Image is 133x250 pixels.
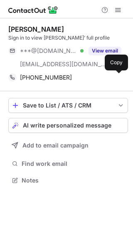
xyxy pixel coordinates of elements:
span: Notes [22,177,125,184]
span: Find work email [22,160,125,167]
span: [EMAIL_ADDRESS][DOMAIN_NAME] [20,60,106,68]
button: save-profile-one-click [8,98,128,113]
img: ContactOut v5.3.10 [8,5,58,15]
div: [PERSON_NAME] [8,25,64,33]
button: Find work email [8,158,128,170]
button: Notes [8,175,128,186]
button: Add to email campaign [8,138,128,153]
button: AI write personalized message [8,118,128,133]
button: Reveal Button [89,47,121,55]
span: Add to email campaign [22,142,89,149]
div: Sign in to view [PERSON_NAME]’ full profile [8,34,128,42]
div: Save to List / ATS / CRM [23,102,113,109]
span: ***@[DOMAIN_NAME] [20,47,77,55]
span: AI write personalized message [23,122,111,129]
span: [PHONE_NUMBER] [20,74,72,81]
